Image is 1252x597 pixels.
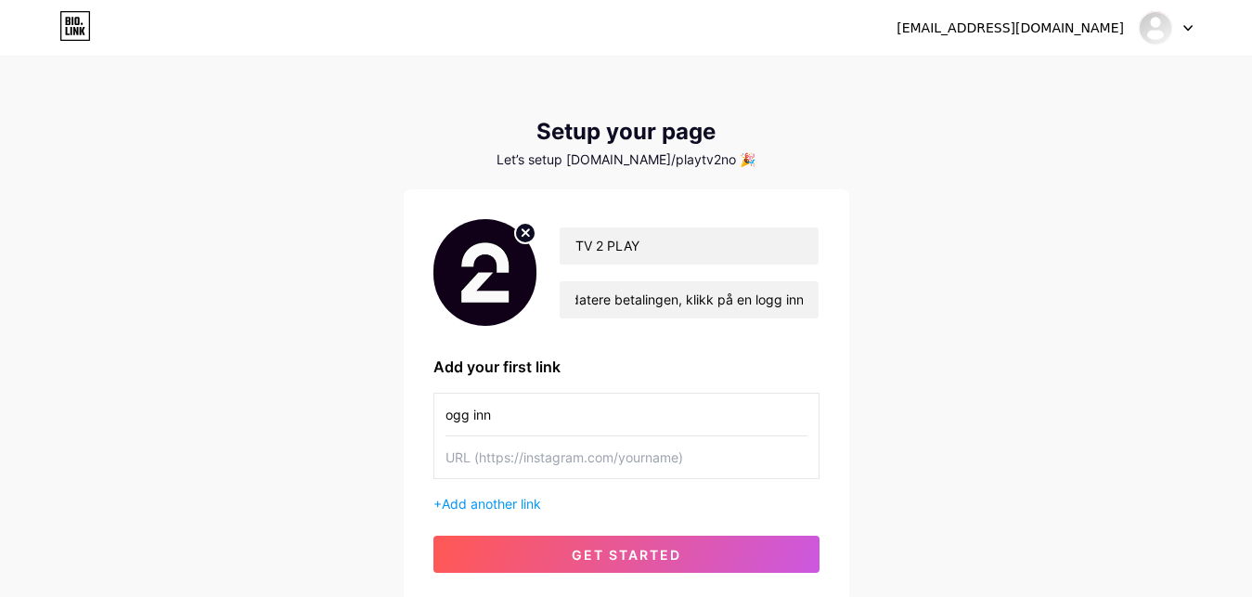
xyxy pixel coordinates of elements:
[433,219,537,326] img: profile pic
[404,119,849,145] div: Setup your page
[445,436,807,478] input: URL (https://instagram.com/yourname)
[433,536,820,573] button: get started
[442,496,541,512] span: Add another link
[560,227,818,265] input: Your name
[433,356,820,378] div: Add your first link
[897,19,1124,38] div: [EMAIL_ADDRESS][DOMAIN_NAME]
[560,281,818,318] input: bio
[433,494,820,513] div: +
[572,547,681,563] span: get started
[1138,10,1173,45] img: playtv2no
[445,394,807,435] input: Link name (My Instagram)
[404,152,849,167] div: Let’s setup [DOMAIN_NAME]/playtv2no 🎉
